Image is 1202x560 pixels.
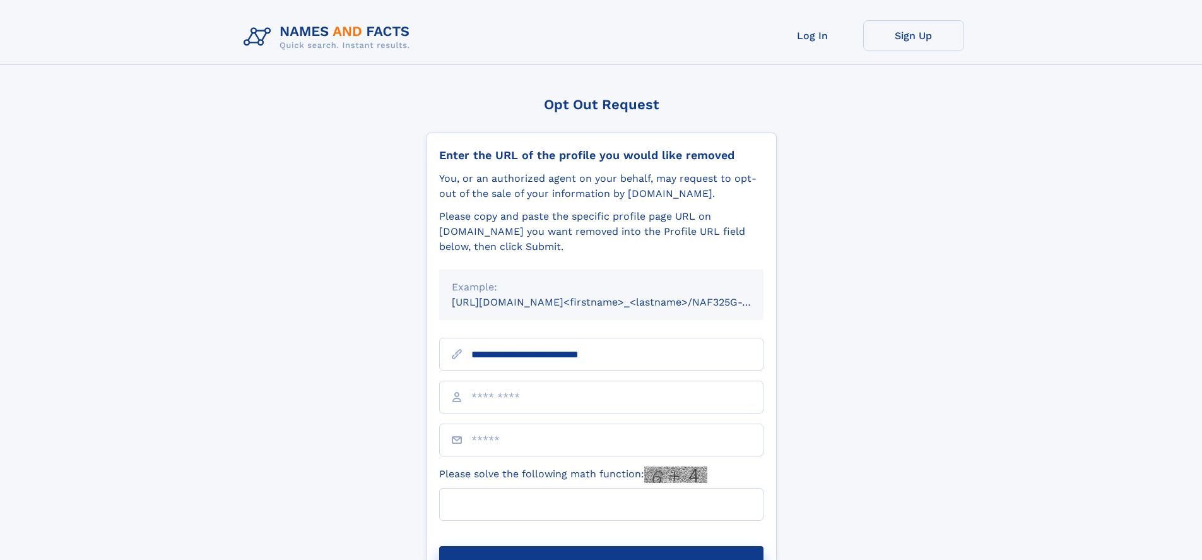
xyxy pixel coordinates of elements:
div: Example: [452,280,751,295]
div: Enter the URL of the profile you would like removed [439,148,763,162]
div: You, or an authorized agent on your behalf, may request to opt-out of the sale of your informatio... [439,171,763,201]
div: Opt Out Request [426,97,777,112]
label: Please solve the following math function: [439,467,707,483]
a: Sign Up [863,20,964,51]
img: Logo Names and Facts [239,20,420,54]
div: Please copy and paste the specific profile page URL on [DOMAIN_NAME] you want removed into the Pr... [439,209,763,254]
a: Log In [762,20,863,51]
small: [URL][DOMAIN_NAME]<firstname>_<lastname>/NAF325G-xxxxxxxx [452,296,787,308]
